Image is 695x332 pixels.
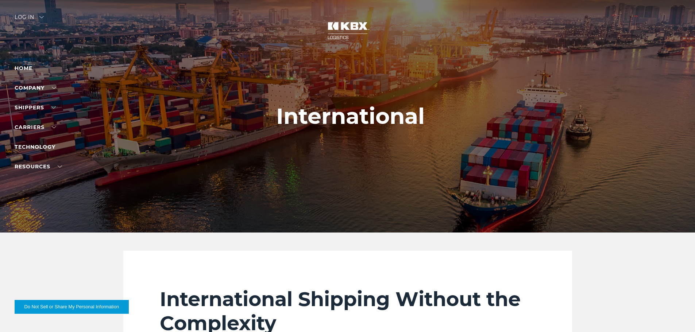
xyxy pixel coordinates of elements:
img: kbx logo [320,15,375,47]
iframe: Chat Widget [659,297,695,332]
a: RESOURCES [15,163,62,170]
a: Home [15,65,32,71]
button: Do Not Sell or Share My Personal Information [15,300,129,314]
a: Technology [15,144,55,150]
h1: International [276,104,425,129]
a: SHIPPERS [15,104,56,111]
a: Company [15,85,56,91]
img: arrow [39,16,44,18]
a: Carriers [15,124,56,130]
div: Log in [15,15,44,25]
